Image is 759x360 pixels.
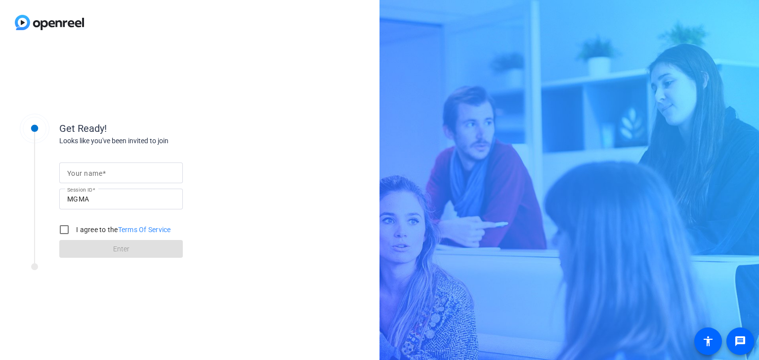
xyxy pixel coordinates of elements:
div: Looks like you've been invited to join [59,136,257,146]
div: Get Ready! [59,121,257,136]
label: I agree to the [74,225,171,235]
a: Terms Of Service [118,226,171,234]
mat-label: Your name [67,169,102,177]
mat-label: Session ID [67,187,92,193]
mat-icon: message [734,335,746,347]
mat-icon: accessibility [702,335,714,347]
